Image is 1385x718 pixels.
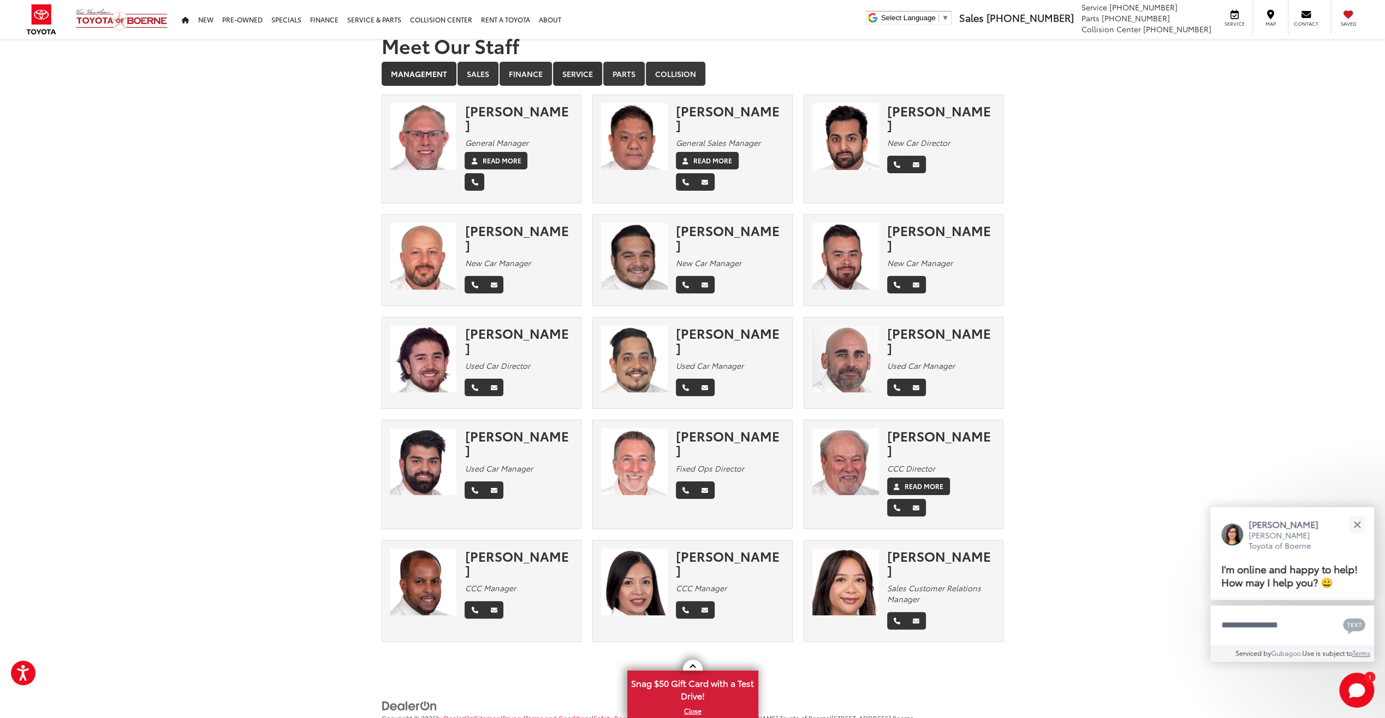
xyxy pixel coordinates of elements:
a: Email [695,601,715,619]
a: Management [382,62,456,86]
div: [PERSON_NAME] [887,326,995,355]
svg: Start Chat [1339,673,1374,708]
a: Phone [465,173,484,191]
em: Fixed Ops Director [676,463,744,474]
div: [PERSON_NAME] [887,223,995,252]
span: Map [1258,20,1282,27]
span: ▼ [942,14,949,22]
label: Read More [482,156,521,166]
a: Email [695,276,715,293]
a: Phone [887,499,907,516]
img: DealerOn [382,700,437,712]
a: Email [695,173,715,191]
em: Used Car Director [465,360,530,371]
img: Aman Shiekh [812,103,879,170]
a: Phone [887,612,907,629]
a: Collision [646,62,705,86]
a: Read More [887,478,950,495]
em: CCC Manager [676,582,727,593]
a: Phone [465,601,484,619]
img: Chris Franklin [390,103,457,170]
span: [PHONE_NUMBER] [1109,2,1178,13]
img: Jerry Gomez [601,223,668,290]
span: [PHONE_NUMBER] [1143,23,1211,34]
span: Sales [959,10,984,25]
img: Johnny Marker [601,428,668,495]
div: [PERSON_NAME] [676,428,784,457]
a: Email [484,601,503,619]
img: Larry Horn [601,326,668,392]
img: Aaron Cooper [812,223,879,290]
button: Toggle Chat Window [1339,673,1374,708]
img: Steve Hill [812,428,879,495]
a: Phone [676,276,696,293]
a: Gubagoo. [1271,648,1302,657]
img: Nate Akalu [390,549,457,615]
div: [PERSON_NAME] [887,549,995,578]
a: Sales [457,62,498,86]
span: 1 [1368,674,1371,679]
a: Phone [676,601,696,619]
a: Email [906,379,926,396]
em: General Sales Manager [676,137,760,148]
div: [PERSON_NAME] [676,326,784,355]
div: [PERSON_NAME] [465,326,573,355]
span: Collision Center [1081,23,1141,34]
div: [PERSON_NAME] [887,428,995,457]
em: Sales Customer Relations Manager [887,582,981,604]
button: Close [1345,513,1369,536]
em: Used Car Manager [887,360,955,371]
span: Service [1222,20,1247,27]
span: I'm online and happy to help! How may I help you? 😀 [1221,561,1358,589]
textarea: Type your message [1210,605,1374,645]
a: Email [906,156,926,173]
a: Phone [465,379,484,396]
div: [PERSON_NAME] [676,103,784,132]
a: Service [553,62,602,86]
span: [PHONE_NUMBER] [986,10,1074,25]
div: Department Tabs [382,62,1004,87]
a: Email [695,481,715,499]
div: [PERSON_NAME] [676,549,784,578]
em: New Car Manager [465,257,530,268]
a: Parts [603,62,645,86]
label: Read More [905,481,943,491]
span: Serviced by [1235,648,1271,657]
div: Close[PERSON_NAME][PERSON_NAME] Toyota of BoerneI'm online and happy to help! How may I help you?... [1210,507,1374,662]
a: Email [695,379,715,396]
h1: Meet Our Staff [382,34,1004,56]
img: Perla Harvey [601,549,668,615]
a: Phone [676,173,696,191]
img: Sam Abraham [390,223,457,290]
a: Phone [887,379,907,396]
div: [PERSON_NAME] [887,103,995,132]
em: Used Car Manager [676,360,744,371]
span: Parts [1081,13,1099,23]
em: General Manager [465,137,528,148]
a: Finance [500,62,552,86]
a: Email [484,481,503,499]
div: [PERSON_NAME] [465,549,573,578]
em: CCC Manager [465,582,515,593]
div: [PERSON_NAME] [465,103,573,132]
a: Phone [676,379,696,396]
a: Terms [1352,648,1370,657]
span: Contact [1294,20,1318,27]
em: New Car Manager [676,257,741,268]
a: DealerOn [382,699,437,710]
span: Select Language [881,14,936,22]
a: Email [484,276,503,293]
span: Saved [1336,20,1360,27]
em: New Car Manager [887,257,953,268]
em: Used Car Manager [465,463,532,474]
a: Read More [465,152,527,169]
span: [PHONE_NUMBER] [1102,13,1170,23]
span: Snag $50 Gift Card with a Test Drive! [628,672,757,705]
label: Read More [693,156,732,166]
a: Email [906,276,926,293]
a: Email [484,379,503,396]
img: David Padilla [390,326,457,392]
a: Phone [465,276,484,293]
a: Read More [676,152,739,169]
